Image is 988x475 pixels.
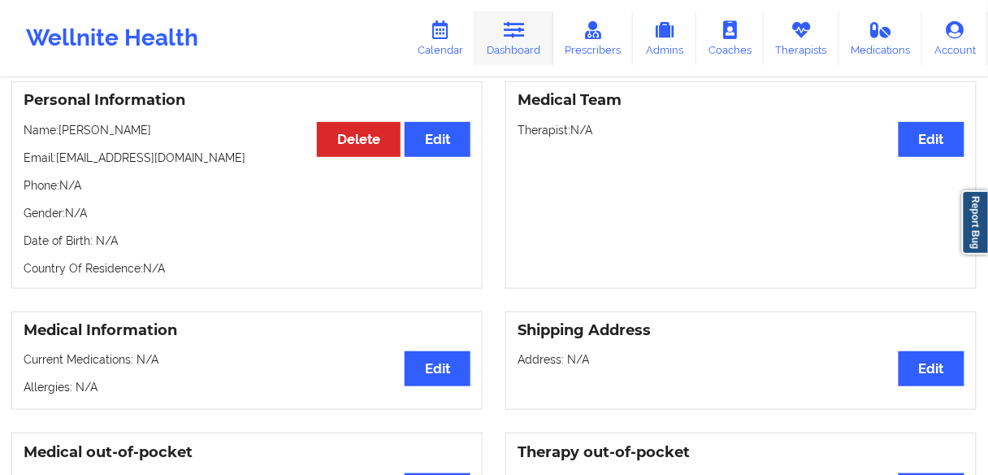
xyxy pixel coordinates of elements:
[24,443,470,462] h3: Medical out-of-pocket
[518,91,964,110] h3: Medical Team
[24,321,470,340] h3: Medical Information
[518,122,964,138] p: Therapist: N/A
[24,233,470,249] p: Date of Birth: N/A
[24,379,470,395] p: Allergies: N/A
[475,11,553,65] a: Dashboard
[764,11,839,65] a: Therapists
[518,321,964,340] h3: Shipping Address
[24,122,470,138] p: Name: [PERSON_NAME]
[899,351,964,386] button: Edit
[24,205,470,221] p: Gender: N/A
[518,351,964,368] p: Address: N/A
[696,11,764,65] a: Coaches
[24,91,470,110] h3: Personal Information
[24,351,470,368] p: Current Medications: N/A
[24,260,470,277] p: Country Of Residence: N/A
[518,443,964,462] h3: Therapy out-of-pocket
[633,11,696,65] a: Admins
[553,11,634,65] a: Prescribers
[899,122,964,157] button: Edit
[962,190,988,255] a: Report Bug
[317,122,401,157] button: Delete
[922,11,988,65] a: Account
[24,150,470,166] p: Email: [EMAIL_ADDRESS][DOMAIN_NAME]
[405,122,470,157] button: Edit
[405,351,470,386] button: Edit
[24,177,470,194] p: Phone: N/A
[405,11,475,65] a: Calendar
[839,11,923,65] a: Medications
